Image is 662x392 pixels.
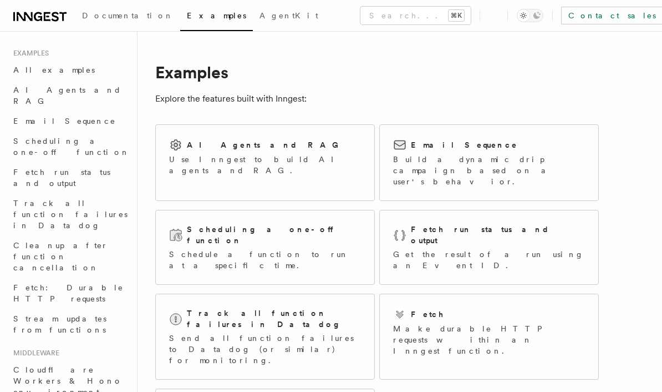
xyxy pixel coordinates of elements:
a: Scheduling a one-off function [9,131,130,162]
p: Send all function failures to Datadog (or similar) for monitoring. [169,333,361,366]
p: Get the result of a run using an Event ID. [393,249,585,271]
span: Email Sequence [13,117,116,125]
h1: Examples [155,62,599,82]
span: AI Agents and RAG [13,86,121,105]
span: Documentation [82,11,174,20]
kbd: ⌘K [449,10,464,21]
a: Cleanup after function cancellation [9,235,130,278]
a: Scheduling a one-off functionSchedule a function to run at a specific time. [155,210,375,285]
a: Examples [180,3,253,31]
h2: Email Sequence [411,139,518,150]
span: Fetch run status and output [13,168,110,188]
p: Explore the features built with Inngest: [155,91,599,107]
a: Track all function failures in Datadog [9,193,130,235]
h2: Scheduling a one-off function [187,224,361,246]
span: Fetch: Durable HTTP requests [13,283,124,303]
p: Schedule a function to run at a specific time. [169,249,361,271]
a: Fetch: Durable HTTP requests [9,278,130,309]
span: Scheduling a one-off function [13,137,130,157]
a: Email SequenceBuild a dynamic drip campaign based on a user's behavior. [379,124,599,201]
button: Toggle dark mode [517,9,543,22]
a: AgentKit [253,3,325,30]
a: AI Agents and RAG [9,80,130,111]
a: Track all function failures in DatadogSend all function failures to Datadog (or similar) for moni... [155,294,375,380]
a: Stream updates from functions [9,309,130,340]
span: All examples [13,66,95,74]
span: Track all function failures in Datadog [13,199,128,230]
span: Examples [187,11,246,20]
a: All examples [9,60,130,80]
button: Search...⌘K [360,7,471,24]
span: Examples [9,49,49,58]
p: Build a dynamic drip campaign based on a user's behavior. [393,154,585,187]
span: AgentKit [259,11,318,20]
a: Fetch run status and outputGet the result of a run using an Event ID. [379,210,599,285]
h2: AI Agents and RAG [187,139,344,150]
a: FetchMake durable HTTP requests within an Inngest function. [379,294,599,380]
a: Documentation [75,3,180,30]
a: AI Agents and RAGUse Inngest to build AI agents and RAG. [155,124,375,201]
p: Use Inngest to build AI agents and RAG. [169,154,361,176]
h2: Fetch [411,309,445,320]
a: Email Sequence [9,111,130,131]
h2: Track all function failures in Datadog [187,308,361,330]
p: Make durable HTTP requests within an Inngest function. [393,323,585,356]
span: Stream updates from functions [13,314,106,334]
a: Fetch run status and output [9,162,130,193]
span: Cleanup after function cancellation [13,241,108,272]
h2: Fetch run status and output [411,224,585,246]
span: Middleware [9,349,59,358]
